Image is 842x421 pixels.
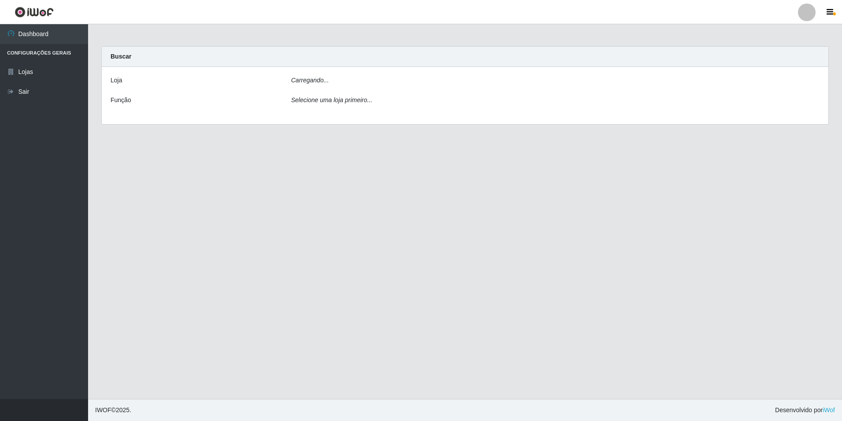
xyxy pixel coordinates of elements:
span: © 2025 . [95,406,131,415]
span: Desenvolvido por [775,406,835,415]
a: iWof [823,406,835,414]
img: CoreUI Logo [15,7,54,18]
span: IWOF [95,406,111,414]
i: Carregando... [291,77,329,84]
i: Selecione uma loja primeiro... [291,96,372,103]
label: Função [111,96,131,105]
strong: Buscar [111,53,131,60]
label: Loja [111,76,122,85]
